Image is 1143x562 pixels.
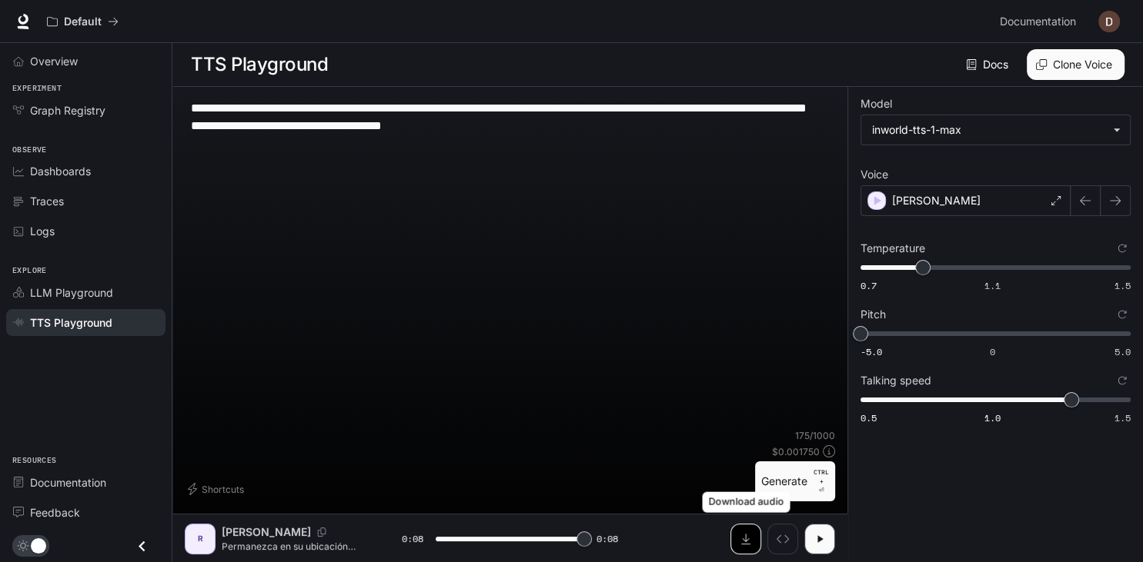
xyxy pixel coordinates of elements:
[188,527,212,551] div: R
[994,6,1088,37] a: Documentation
[767,524,798,554] button: Inspect
[861,375,931,386] p: Talking speed
[6,188,165,214] a: Traces
[984,279,1001,292] span: 1.1
[6,218,165,244] a: Logs
[861,309,886,320] p: Pitch
[861,169,888,180] p: Voice
[1027,49,1125,80] button: Clone Voice
[30,53,78,69] span: Overview
[30,163,91,179] span: Dashboards
[892,193,981,208] p: [PERSON_NAME]
[1114,240,1131,257] button: Reset to default
[1094,6,1125,37] button: User avatar
[1000,12,1076,32] span: Documentation
[990,345,995,358] span: 0
[125,530,159,562] button: Close drawer
[402,531,423,547] span: 0:08
[861,98,892,109] p: Model
[1115,411,1131,424] span: 1.5
[6,48,165,75] a: Overview
[872,122,1105,138] div: inworld-tts-1-max
[6,97,165,124] a: Graph Registry
[6,309,165,336] a: TTS Playground
[30,284,113,301] span: LLM Playground
[1115,345,1131,358] span: 5.0
[311,527,333,537] button: Copy Voice ID
[1114,306,1131,323] button: Reset to default
[6,158,165,185] a: Dashboards
[861,115,1130,145] div: inworld-tts-1-max
[814,467,829,486] p: CTRL +
[984,411,1001,424] span: 1.0
[1114,372,1131,389] button: Reset to default
[861,279,877,292] span: 0.7
[222,540,365,553] p: Permanezca en su ubicación hasta recibir la orden de [MEDICAL_DATA] o el anuncio de contención se...
[64,15,102,28] p: Default
[861,411,877,424] span: 0.5
[6,279,165,306] a: LLM Playground
[1098,11,1120,32] img: User avatar
[1115,279,1131,292] span: 1.5
[6,469,165,496] a: Documentation
[30,193,64,209] span: Traces
[30,474,106,491] span: Documentation
[31,537,46,554] span: Dark mode toggle
[963,49,1014,80] a: Docs
[597,531,618,547] span: 0:08
[30,504,80,520] span: Feedback
[30,223,55,239] span: Logs
[861,243,925,254] p: Temperature
[755,461,835,501] button: GenerateCTRL +⏎
[861,345,882,358] span: -5.0
[30,314,112,331] span: TTS Playground
[191,49,328,80] h1: TTS Playground
[30,102,105,118] span: Graph Registry
[730,524,761,554] button: Download audio
[795,429,835,442] p: 175 / 1000
[222,524,311,540] p: [PERSON_NAME]
[814,467,829,495] p: ⏎
[6,499,165,526] a: Feedback
[185,477,250,501] button: Shortcuts
[40,6,125,37] button: All workspaces
[702,492,790,513] div: Download audio
[772,445,820,458] p: $ 0.001750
